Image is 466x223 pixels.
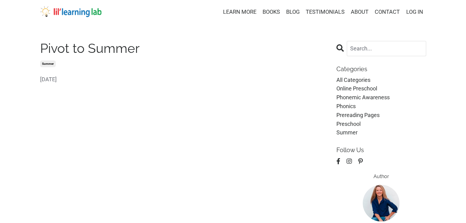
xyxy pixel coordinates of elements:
[375,8,400,16] a: CONTACT
[336,76,426,85] a: All Categories
[223,8,256,16] a: LEARN MORE
[336,128,426,137] a: summer
[40,60,56,67] a: summer
[336,93,426,102] a: phonemic awareness
[40,75,328,84] span: [DATE]
[40,41,328,56] h1: Pivot to Summer
[263,8,280,16] a: BOOKS
[336,146,426,154] p: Follow Us
[286,8,300,16] a: BLOG
[336,102,426,111] a: phonics
[336,65,426,73] p: Categories
[336,111,426,120] a: prereading pages
[40,6,101,17] img: lil' learning lab
[336,120,426,129] a: preschool
[406,9,423,15] a: LOG IN
[336,174,426,179] h6: Author
[306,8,345,16] a: TESTIMONIALS
[351,8,369,16] a: ABOUT
[347,41,426,56] input: Search...
[336,84,426,93] a: online preschool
